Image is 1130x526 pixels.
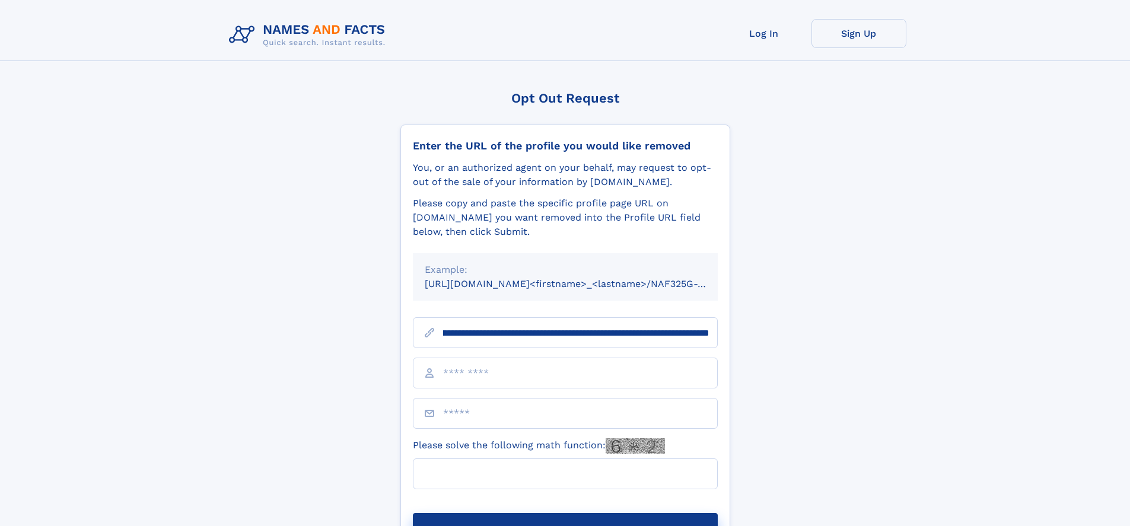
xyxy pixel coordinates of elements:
[413,196,718,239] div: Please copy and paste the specific profile page URL on [DOMAIN_NAME] you want removed into the Pr...
[400,91,730,106] div: Opt Out Request
[413,139,718,152] div: Enter the URL of the profile you would like removed
[413,438,665,454] label: Please solve the following math function:
[413,161,718,189] div: You, or an authorized agent on your behalf, may request to opt-out of the sale of your informatio...
[425,278,740,289] small: [URL][DOMAIN_NAME]<firstname>_<lastname>/NAF325G-xxxxxxxx
[717,19,811,48] a: Log In
[811,19,906,48] a: Sign Up
[224,19,395,51] img: Logo Names and Facts
[425,263,706,277] div: Example:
